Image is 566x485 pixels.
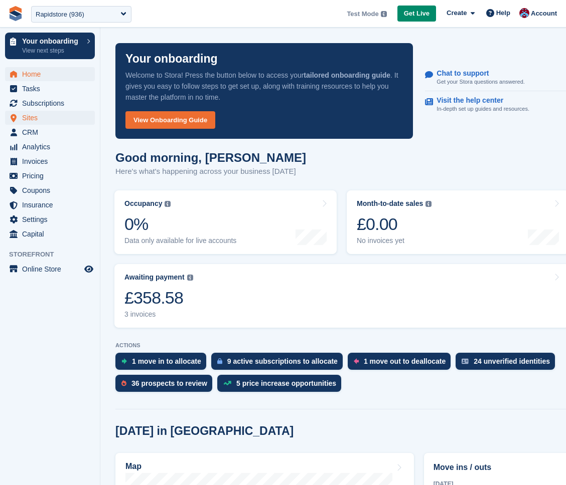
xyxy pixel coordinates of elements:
[131,379,207,387] div: 36 prospects to review
[519,8,529,18] img: David Hughes
[5,262,95,276] a: menu
[5,111,95,125] a: menu
[22,262,82,276] span: Online Store
[437,96,521,105] p: Visit the help center
[125,462,141,471] h2: Map
[5,125,95,139] a: menu
[397,6,436,22] a: Get Live
[5,183,95,197] a: menu
[9,250,100,260] span: Storefront
[5,154,95,168] a: menu
[83,263,95,275] a: Preview store
[22,140,82,154] span: Analytics
[22,183,82,197] span: Coupons
[22,67,82,81] span: Home
[456,353,560,375] a: 24 unverified identities
[115,424,294,438] h2: [DATE] in [GEOGRAPHIC_DATA]
[22,198,82,212] span: Insurance
[22,227,82,241] span: Capital
[474,357,550,365] div: 24 unverified identities
[22,212,82,226] span: Settings
[227,357,338,365] div: 9 active subscriptions to allocate
[357,236,432,245] div: No invoices yet
[125,70,403,103] p: Welcome to Stora! Press the button below to access your . It gives you easy to follow steps to ge...
[5,67,95,81] a: menu
[8,6,23,21] img: stora-icon-8386f47178a22dfd0bd8f6a31ec36ba5ce8667c1dd55bd0f319d3a0aa187defe.svg
[124,288,193,308] div: £358.58
[211,353,348,375] a: 9 active subscriptions to allocate
[5,227,95,241] a: menu
[22,111,82,125] span: Sites
[426,201,432,207] img: icon-info-grey-7440780725fd019a000dd9b08b2336e03edf1995a4989e88bcd33f0948082b44.svg
[496,8,510,18] span: Help
[5,96,95,110] a: menu
[22,154,82,168] span: Invoices
[364,357,446,365] div: 1 move out to deallocate
[22,169,82,183] span: Pricing
[22,125,82,139] span: CRM
[462,358,469,364] img: verify_identity-adf6edd0f0f0b5bbfe63781bf79b02c33cf7c696d77639b501bdc392416b5a36.svg
[115,375,217,397] a: 36 prospects to review
[236,379,336,387] div: 5 price increase opportunities
[437,69,516,78] p: Chat to support
[217,358,222,364] img: active_subscription_to_allocate_icon-d502201f5373d7db506a760aba3b589e785aa758c864c3986d89f69b8ff3...
[125,111,215,129] a: View Onboarding Guide
[121,380,126,386] img: prospect-51fa495bee0391a8d652442698ab0144808aea92771e9ea1ae160a38d050c398.svg
[22,46,82,55] p: View next steps
[115,353,211,375] a: 1 move in to allocate
[217,375,346,397] a: 5 price increase opportunities
[5,82,95,96] a: menu
[357,199,423,208] div: Month-to-date sales
[124,236,236,245] div: Data only available for live accounts
[114,190,337,254] a: Occupancy 0% Data only available for live accounts
[348,353,456,375] a: 1 move out to deallocate
[304,71,390,79] strong: tailored onboarding guide
[125,53,218,65] p: Your onboarding
[22,96,82,110] span: Subscriptions
[5,198,95,212] a: menu
[357,214,432,234] div: £0.00
[531,9,557,19] span: Account
[223,381,231,385] img: price_increase_opportunities-93ffe204e8149a01c8c9dc8f82e8f89637d9d84a8eef4429ea346261dce0b2c0.svg
[404,9,430,19] span: Get Live
[121,358,127,364] img: move_ins_to_allocate_icon-fdf77a2bb77ea45bf5b3d319d69a93e2d87916cf1d5bf7949dd705db3b84f3ca.svg
[165,201,171,207] img: icon-info-grey-7440780725fd019a000dd9b08b2336e03edf1995a4989e88bcd33f0948082b44.svg
[36,10,84,20] div: Rapidstore (936)
[437,105,529,113] p: In-depth set up guides and resources.
[347,9,378,19] span: Test Mode
[132,357,201,365] div: 1 move in to allocate
[22,82,82,96] span: Tasks
[124,310,193,319] div: 3 invoices
[22,38,82,45] p: Your onboarding
[437,78,524,86] p: Get your Stora questions answered.
[354,358,359,364] img: move_outs_to_deallocate_icon-f764333ba52eb49d3ac5e1228854f67142a1ed5810a6f6cc68b1a99e826820c5.svg
[381,11,387,17] img: icon-info-grey-7440780725fd019a000dd9b08b2336e03edf1995a4989e88bcd33f0948082b44.svg
[5,169,95,183] a: menu
[5,212,95,226] a: menu
[124,214,236,234] div: 0%
[115,166,306,177] p: Here's what's happening across your business [DATE]
[115,151,306,164] h1: Good morning, [PERSON_NAME]
[124,199,162,208] div: Occupancy
[5,33,95,59] a: Your onboarding View next steps
[5,140,95,154] a: menu
[447,8,467,18] span: Create
[124,273,185,282] div: Awaiting payment
[187,275,193,281] img: icon-info-grey-7440780725fd019a000dd9b08b2336e03edf1995a4989e88bcd33f0948082b44.svg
